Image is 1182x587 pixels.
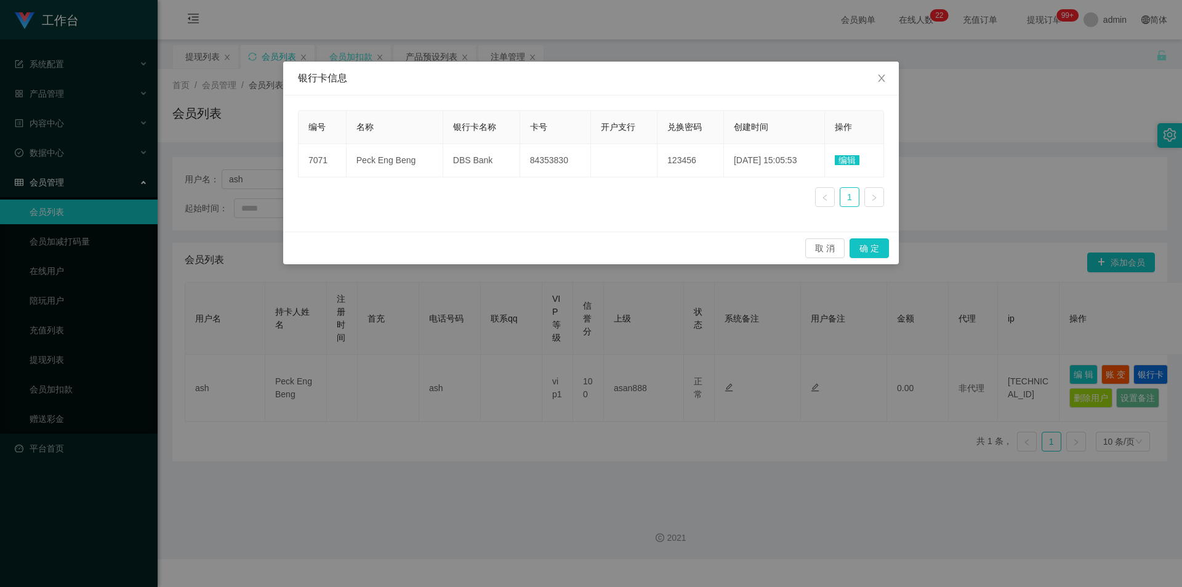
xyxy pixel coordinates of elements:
span: 编辑 [835,155,859,165]
td: [DATE] 15:05:53 [724,144,825,177]
td: 7071 [299,144,347,177]
span: 操作 [835,122,852,132]
div: 银行卡信息 [298,71,884,85]
span: 123456 [667,155,696,165]
span: 兑换密码 [667,122,702,132]
i: 图标: right [870,194,878,201]
span: 名称 [356,122,374,132]
span: DBS Bank [453,155,493,165]
button: 取 消 [805,238,845,258]
li: 上一页 [815,187,835,207]
span: 银行卡名称 [453,122,496,132]
i: 图标: left [821,194,829,201]
span: 84353830 [530,155,568,165]
a: 1 [840,188,859,206]
li: 1 [840,187,859,207]
li: 下一页 [864,187,884,207]
span: 编号 [308,122,326,132]
span: 开户支行 [601,122,635,132]
span: 创建时间 [734,122,768,132]
span: 卡号 [530,122,547,132]
button: 确 定 [850,238,889,258]
button: Close [864,62,899,96]
span: Peck Eng Beng [356,155,416,165]
i: 图标: close [877,73,886,83]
